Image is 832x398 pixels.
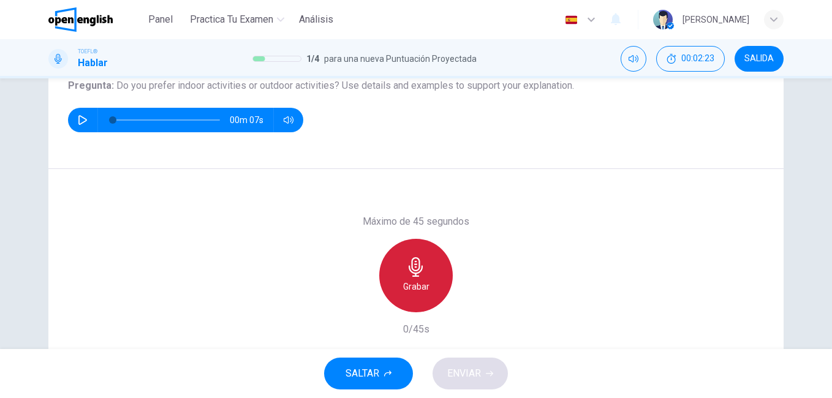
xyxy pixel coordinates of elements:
[78,56,108,70] h1: Hablar
[299,12,333,27] span: Análisis
[324,358,413,389] button: SALTAR
[656,46,725,72] div: Ocultar
[346,365,379,382] span: SALTAR
[656,46,725,72] button: 00:02:23
[403,322,429,337] h6: 0/45s
[363,214,469,229] h6: Máximo de 45 segundos
[681,54,714,64] span: 00:02:23
[48,7,113,32] img: OpenEnglish logo
[403,279,429,294] h6: Grabar
[744,54,774,64] span: SALIDA
[564,15,579,24] img: es
[68,78,764,93] h6: Pregunta :
[621,46,646,72] div: Silenciar
[116,80,339,91] span: Do you prefer indoor activities or outdoor activities?
[190,12,273,27] span: Practica tu examen
[141,9,180,31] button: Panel
[324,51,477,66] span: para una nueva Puntuación Proyectada
[735,46,784,72] button: SALIDA
[342,80,574,91] span: Use details and examples to support your explanation.
[294,9,338,31] button: Análisis
[653,10,673,29] img: Profile picture
[185,9,289,31] button: Practica tu examen
[148,12,173,27] span: Panel
[78,47,97,56] span: TOEFL®
[230,108,273,132] span: 00m 07s
[306,51,319,66] span: 1 / 4
[379,239,453,312] button: Grabar
[48,7,141,32] a: OpenEnglish logo
[683,12,749,27] div: [PERSON_NAME]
